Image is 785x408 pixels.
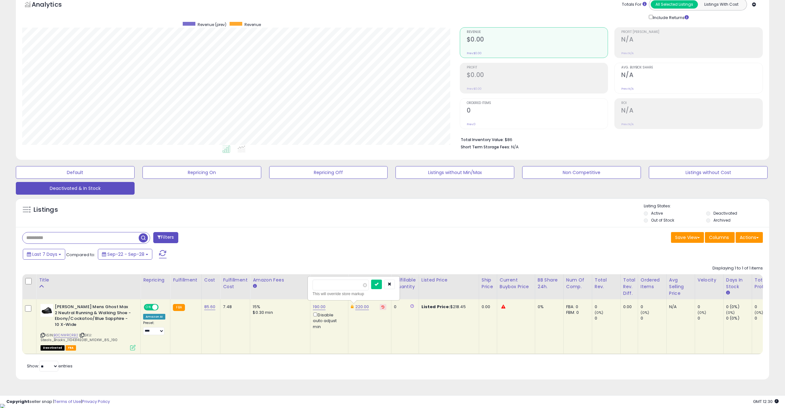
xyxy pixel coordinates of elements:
[269,166,388,179] button: Repricing Off
[621,36,763,44] h2: N/A
[726,310,735,315] small: (0%)
[253,277,307,283] div: Amazon Fees
[253,283,256,289] small: Amazon Fees.
[198,22,226,27] span: Revenue (prev)
[313,304,326,310] a: 190.00
[726,290,730,296] small: Days In Stock.
[698,0,745,9] button: Listings With Cost
[27,363,73,369] span: Show: entries
[204,304,216,310] a: 85.60
[313,291,395,297] div: This will override store markup
[467,51,482,55] small: Prev: $0.00
[641,277,664,290] div: Ordered Items
[16,182,135,195] button: Deactivated & In Stock
[621,71,763,80] h2: N/A
[538,304,559,310] div: 0%
[641,315,666,321] div: 0
[313,311,343,330] div: Disable auto adjust min
[755,277,778,290] div: Total Profit
[253,304,305,310] div: 15%
[698,315,723,321] div: 0
[467,87,482,91] small: Prev: $0.00
[621,66,763,69] span: Avg. Buybox Share
[622,2,647,8] div: Totals For
[223,277,247,290] div: Fulfillment Cost
[223,304,245,310] div: 7.48
[644,14,696,21] div: Include Returns
[143,277,168,283] div: Repricing
[82,398,110,405] a: Privacy Policy
[566,277,589,290] div: Num of Comp.
[41,345,65,351] span: All listings that are unavailable for purchase on Amazon for any reason other than out-of-stock
[698,304,723,310] div: 0
[467,36,608,44] h2: $0.00
[621,122,634,126] small: Prev: N/A
[709,234,729,241] span: Columns
[595,315,620,321] div: 0
[41,333,117,342] span: | SKU: Steals_Brooks_1104314E081_M10XW_85_190
[623,304,633,310] div: 0.00
[39,277,138,283] div: Title
[713,210,737,216] label: Deactivated
[34,205,58,214] h5: Listings
[712,265,763,271] div: Displaying 1 to 1 of 1 items
[461,144,510,150] b: Short Term Storage Fees:
[204,277,218,283] div: Cost
[713,217,731,223] label: Archived
[649,166,768,179] button: Listings without Cost
[16,166,135,179] button: Default
[467,101,608,105] span: Ordered Items
[595,304,620,310] div: 0
[726,304,752,310] div: 0 (0%)
[621,101,763,105] span: ROI
[482,304,492,310] div: 0.00
[153,232,178,243] button: Filters
[143,314,165,320] div: Amazon AI
[158,305,168,310] span: OFF
[421,304,474,310] div: $218.45
[651,217,674,223] label: Out of Stock
[98,249,152,260] button: Sep-22 - Sep-28
[522,166,641,179] button: Non Competitive
[621,87,634,91] small: Prev: N/A
[6,399,110,405] div: seller snap | |
[467,122,476,126] small: Prev: 0
[173,304,185,311] small: FBA
[755,310,763,315] small: (0%)
[566,304,587,310] div: FBA: 0
[641,310,649,315] small: (0%)
[566,310,587,315] div: FBM: 0
[244,22,261,27] span: Revenue
[467,66,608,69] span: Profit
[621,107,763,115] h2: N/A
[641,304,666,310] div: 0
[644,203,769,209] p: Listing States:
[421,304,450,310] b: Listed Price:
[755,315,780,321] div: 0
[705,232,735,243] button: Columns
[41,304,136,350] div: ASIN:
[253,310,305,315] div: $0.30 min
[32,251,57,257] span: Last 7 Days
[726,277,749,290] div: Days In Stock
[482,277,494,290] div: Ship Price
[651,0,698,9] button: All Selected Listings
[595,310,604,315] small: (0%)
[698,277,721,283] div: Velocity
[726,315,752,321] div: 0 (0%)
[461,137,504,142] b: Total Inventory Value:
[467,71,608,80] h2: $0.00
[6,398,29,405] strong: Copyright
[394,304,414,310] div: 0
[623,277,635,297] div: Total Rev. Diff.
[671,232,704,243] button: Save View
[421,277,476,283] div: Listed Price
[23,249,65,260] button: Last 7 Days
[669,304,690,310] div: N/A
[55,304,132,329] b: [PERSON_NAME] Mens Ghost Max 2 Neutral Running & Walking Shoe - Ebony/Cockatoo/Blue Sapphire - 10...
[396,166,514,179] button: Listings without Min/Max
[753,398,779,405] span: 2025-10-6 12:30 GMT
[107,251,144,257] span: Sep-22 - Sep-28
[66,252,95,258] span: Compared to:
[467,107,608,115] h2: 0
